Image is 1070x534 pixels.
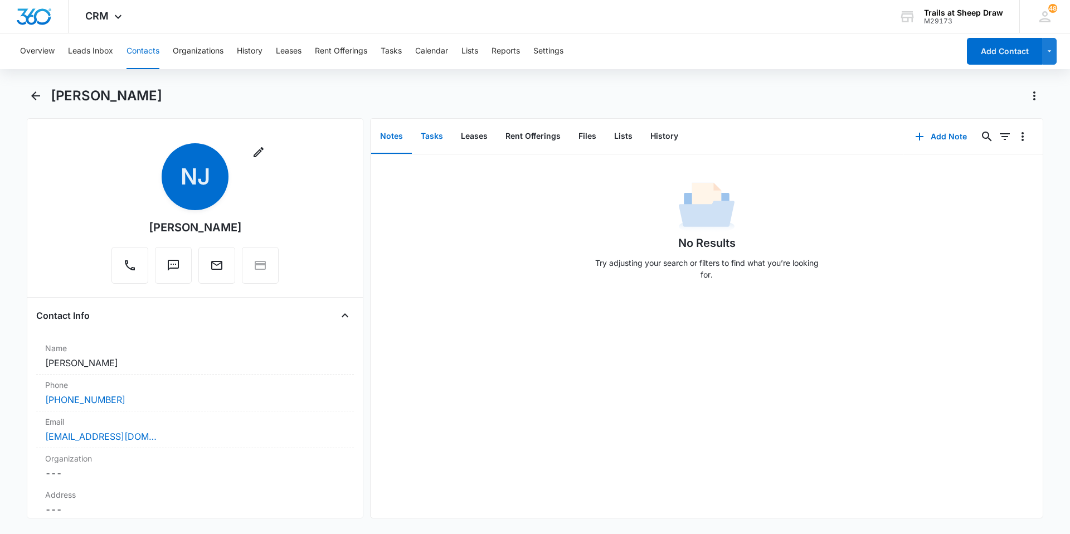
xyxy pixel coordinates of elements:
[924,17,1003,25] div: account id
[155,247,192,284] button: Text
[36,448,354,484] div: Organization---
[904,123,978,150] button: Add Note
[45,503,345,516] dd: ---
[415,33,448,69] button: Calendar
[641,119,687,154] button: History
[381,33,402,69] button: Tasks
[679,179,735,235] img: No Data
[497,119,570,154] button: Rent Offerings
[20,33,55,69] button: Overview
[173,33,223,69] button: Organizations
[162,143,228,210] span: NJ
[45,453,345,464] label: Organization
[85,10,109,22] span: CRM
[111,264,148,274] a: Call
[36,375,354,411] div: Phone[PHONE_NUMBER]
[1025,87,1043,105] button: Actions
[533,33,563,69] button: Settings
[924,8,1003,17] div: account name
[27,87,44,105] button: Back
[590,257,824,280] p: Try adjusting your search or filters to find what you’re looking for.
[412,119,452,154] button: Tasks
[45,342,345,354] label: Name
[237,33,262,69] button: History
[45,356,345,370] dd: [PERSON_NAME]
[111,247,148,284] button: Call
[68,33,113,69] button: Leads Inbox
[336,307,354,324] button: Close
[371,119,412,154] button: Notes
[45,430,157,443] a: [EMAIL_ADDRESS][DOMAIN_NAME]
[1048,4,1057,13] span: 48
[198,264,235,274] a: Email
[36,309,90,322] h4: Contact Info
[45,379,345,391] label: Phone
[461,33,478,69] button: Lists
[276,33,301,69] button: Leases
[45,416,345,428] label: Email
[149,219,242,236] div: [PERSON_NAME]
[1014,128,1032,145] button: Overflow Menu
[36,338,354,375] div: Name[PERSON_NAME]
[127,33,159,69] button: Contacts
[978,128,996,145] button: Search...
[996,128,1014,145] button: Filters
[198,247,235,284] button: Email
[452,119,497,154] button: Leases
[570,119,605,154] button: Files
[36,484,354,521] div: Address---
[315,33,367,69] button: Rent Offerings
[492,33,520,69] button: Reports
[155,264,192,274] a: Text
[45,467,345,480] dd: ---
[678,235,736,251] h1: No Results
[1048,4,1057,13] div: notifications count
[45,393,125,406] a: [PHONE_NUMBER]
[36,411,354,448] div: Email[EMAIL_ADDRESS][DOMAIN_NAME]
[45,489,345,501] label: Address
[51,88,162,104] h1: [PERSON_NAME]
[967,38,1042,65] button: Add Contact
[605,119,641,154] button: Lists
